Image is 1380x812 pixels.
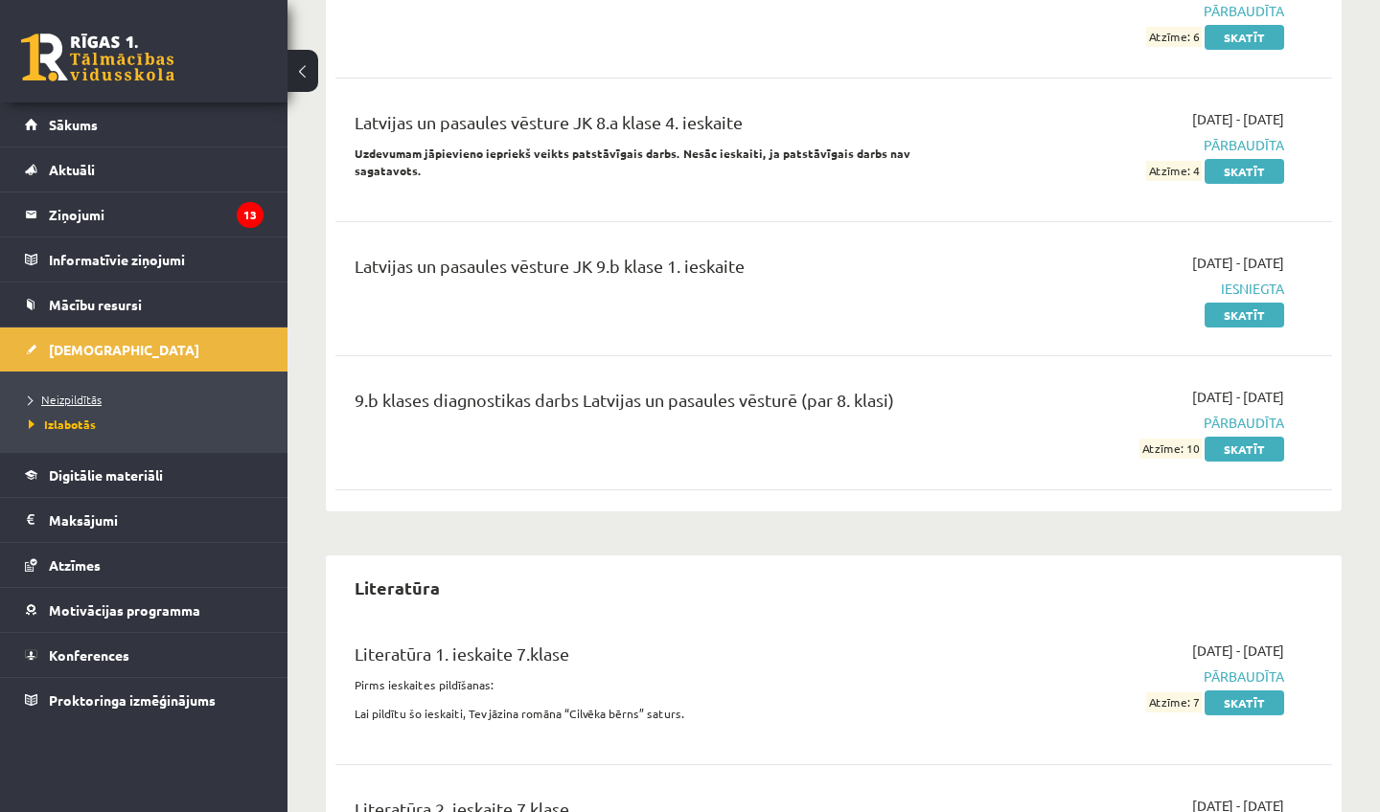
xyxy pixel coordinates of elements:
span: Atzīme: 10 [1139,439,1202,459]
span: Mācību resursi [49,296,142,313]
a: Izlabotās [29,416,268,433]
strong: Uzdevumam jāpievieno iepriekš veikts patstāvīgais darbs. Nesāc ieskaiti, ja patstāvīgais darbs na... [355,146,910,178]
div: 9.b klases diagnostikas darbs Latvijas un pasaules vēsturē (par 8. klasi) [355,387,965,422]
span: Atzīme: 7 [1146,692,1202,712]
span: Sākums [49,116,98,133]
a: Motivācijas programma [25,588,264,632]
span: [DATE] - [DATE] [1192,253,1284,273]
a: Rīgas 1. Tālmācības vidusskola [21,34,174,81]
a: Aktuāli [25,147,264,192]
a: Neizpildītās [29,391,268,408]
span: [DEMOGRAPHIC_DATA] [49,341,199,358]
div: Latvijas un pasaules vēsture JK 9.b klase 1. ieskaite [355,253,965,288]
span: Pārbaudīta [994,413,1284,433]
a: [DEMOGRAPHIC_DATA] [25,327,264,372]
span: Proktoringa izmēģinājums [49,691,216,709]
span: Digitālie materiāli [49,466,163,484]
a: Mācību resursi [25,282,264,327]
span: Konferences [49,646,129,664]
a: Skatīt [1205,437,1284,462]
span: Atzīme: 6 [1146,27,1202,47]
a: Informatīvie ziņojumi [25,237,264,282]
legend: Ziņojumi [49,192,264,237]
h2: Literatūra [335,565,459,610]
span: Pārbaudīta [994,666,1284,687]
span: Izlabotās [29,417,96,432]
a: Skatīt [1205,159,1284,184]
span: [DATE] - [DATE] [1192,641,1284,661]
span: Pārbaudīta [994,1,1284,21]
span: [DATE] - [DATE] [1192,387,1284,407]
i: 13 [237,202,264,228]
a: Ziņojumi13 [25,192,264,237]
a: Digitālie materiāli [25,453,264,497]
div: Literatūra 1. ieskaite 7.klase [355,641,965,676]
a: Skatīt [1205,25,1284,50]
p: Pirms ieskaites pildīšanas: [355,676,965,693]
a: Maksājumi [25,498,264,542]
legend: Informatīvie ziņojumi [49,237,264,282]
span: [DATE] - [DATE] [1192,109,1284,129]
span: Motivācijas programma [49,601,200,619]
a: Proktoringa izmēģinājums [25,678,264,722]
span: Atzīmes [49,556,101,574]
legend: Maksājumi [49,498,264,542]
a: Atzīmes [25,543,264,587]
span: Iesniegta [994,279,1284,299]
span: Aktuāli [49,161,95,178]
a: Skatīt [1205,690,1284,715]
span: Pārbaudīta [994,135,1284,155]
div: Latvijas un pasaules vēsture JK 8.a klase 4. ieskaite [355,109,965,145]
a: Skatīt [1205,303,1284,327]
p: Lai pildītu šo ieskaiti, Tev jāzina romāna “Cilvēka bērns” saturs. [355,705,965,722]
span: Atzīme: 4 [1146,161,1202,181]
a: Konferences [25,633,264,677]
a: Sākums [25,102,264,147]
span: Neizpildītās [29,392,102,407]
